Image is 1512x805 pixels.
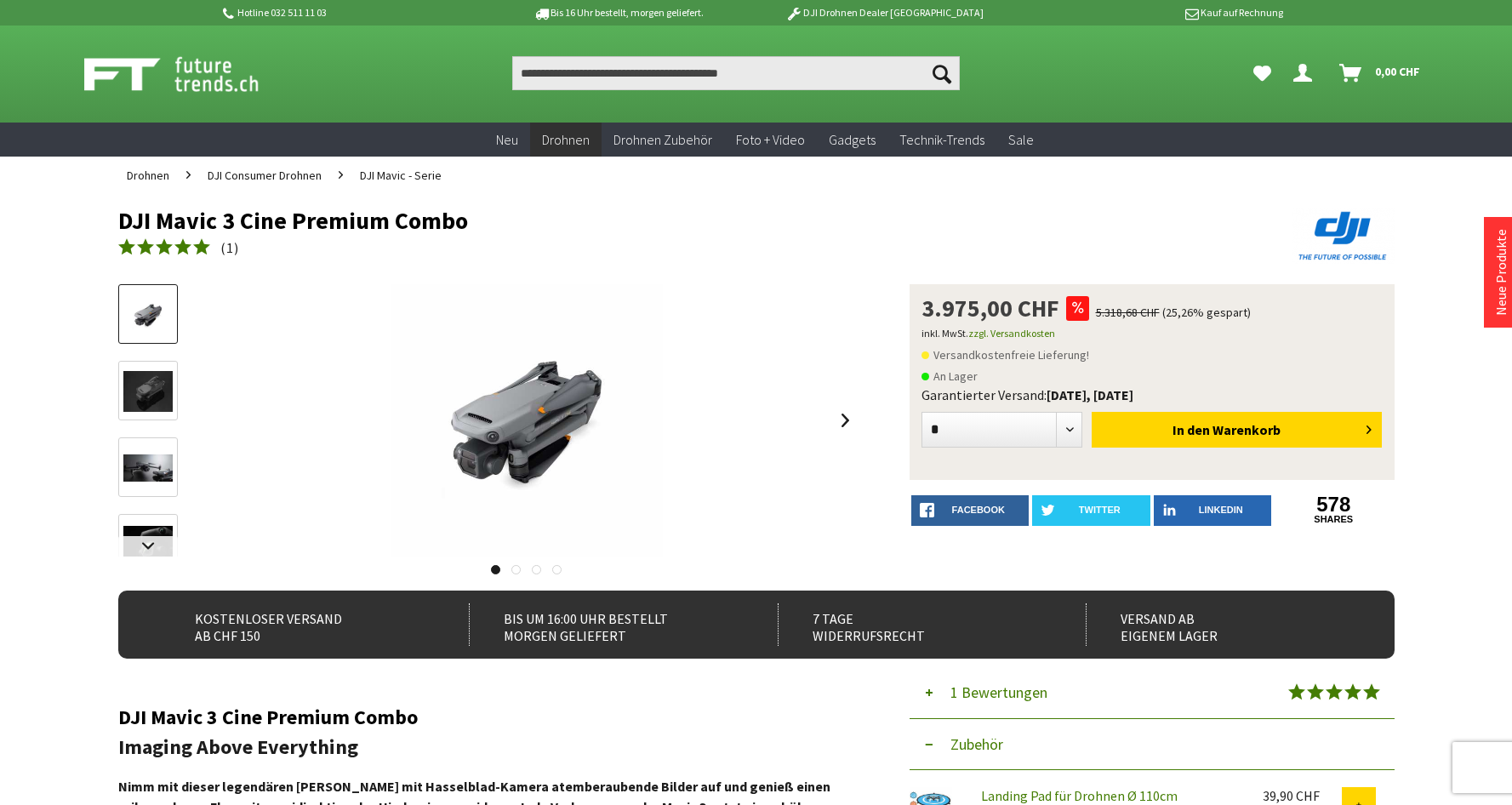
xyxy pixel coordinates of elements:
[899,131,984,148] span: Technik-Trends
[1275,495,1393,514] a: 578
[118,157,178,194] a: Drohnen
[736,131,805,148] span: Foto + Video
[910,719,1395,770] button: Zubehör
[1492,229,1509,316] a: Neue Produkte
[1018,3,1283,23] p: Kauf auf Rechnung
[84,53,296,95] img: Shop Futuretrends - zur Startseite wechseln
[1275,514,1393,525] a: shares
[351,157,450,194] a: DJI Mavic - Serie
[1332,56,1429,90] a: Warenkorb
[1292,208,1395,264] img: DJI
[496,131,518,148] span: Neu
[924,56,960,90] button: Suchen
[613,131,712,148] span: Drohnen Zubehör
[220,239,239,256] span: ( )
[486,3,751,23] p: Bis 16 Uhr bestellt, morgen geliefert.
[199,157,330,194] a: DJI Consumer Drohnen
[990,288,1170,304] span: DJI Mavic 3 Cine Premium Combo
[778,603,1049,646] div: 7 Tage Widerrufsrecht
[123,290,173,340] img: Vorschau: DJI Mavic 3 Cine Premium Combo
[1086,603,1357,646] div: Versand ab eigenem Lager
[1008,131,1034,148] span: Sale
[360,168,442,183] span: DJI Mavic - Serie
[484,123,530,157] a: Neu
[996,123,1046,157] a: Sale
[469,603,740,646] div: Bis um 16:00 Uhr bestellt Morgen geliefert
[1263,787,1342,804] div: 39,90 CHF
[751,3,1017,23] p: DJI Drohnen Dealer [GEOGRAPHIC_DATA]
[817,123,887,157] a: Gadgets
[127,168,169,183] span: Drohnen
[391,284,663,557] img: DJI Mavic 3 Cine Premium Combo
[208,168,322,183] span: DJI Consumer Drohnen
[1375,58,1420,85] span: 0,00 CHF
[1245,56,1280,90] a: Meine Favoriten
[118,734,358,760] strong: Imaging Above Everything
[981,787,1178,804] a: Landing Pad für Drohnen Ø 110cm
[118,208,1139,233] h1: DJI Mavic 3 Cine Premium Combo
[220,3,486,23] p: Hotline 032 511 11 03
[542,131,590,148] span: Drohnen
[724,123,817,157] a: Foto + Video
[887,123,996,157] a: Technik-Trends
[829,131,876,148] span: Gadgets
[910,667,1395,719] button: 1 Bewertungen
[161,603,432,646] div: Kostenloser Versand ab CHF 150
[530,123,602,157] a: Drohnen
[1287,56,1326,90] a: Dein Konto
[602,123,724,157] a: Drohnen Zubehör
[512,56,960,90] input: Produkt, Marke, Kategorie, EAN, Artikelnummer…
[226,239,234,256] span: 1
[118,706,859,728] h2: DJI Mavic 3 Cine Premium Combo
[118,237,239,259] a: (1)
